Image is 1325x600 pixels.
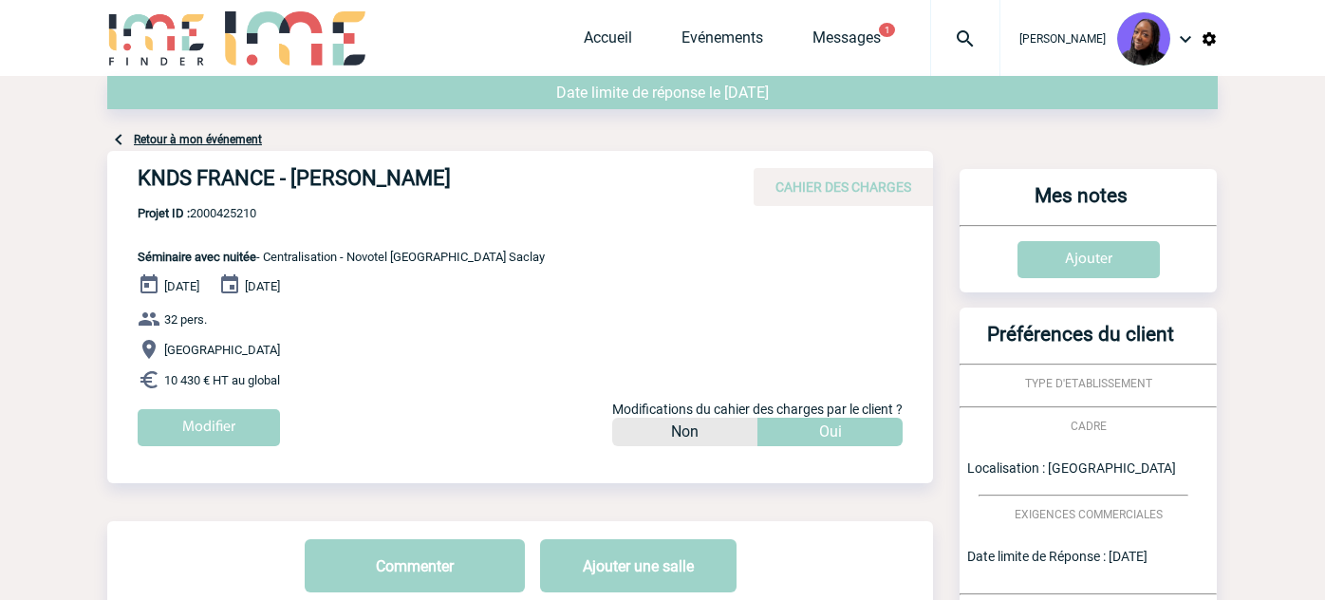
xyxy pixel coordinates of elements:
a: Retour à mon événement [134,133,262,146]
input: Modifier [138,409,280,446]
h3: Préférences du client [967,323,1194,364]
span: Date limite de Réponse : [DATE] [967,549,1148,564]
span: - Centralisation - Novotel [GEOGRAPHIC_DATA] Saclay [138,250,545,264]
span: CAHIER DES CHARGES [775,179,911,195]
span: [DATE] [245,279,280,293]
button: Ajouter une salle [540,539,737,592]
input: Ajouter [1017,241,1160,278]
button: Commenter [305,539,525,592]
span: [DATE] [164,279,199,293]
p: Oui [819,418,842,446]
span: TYPE D'ETABLISSEMENT [1025,377,1152,390]
span: Séminaire avec nuitée [138,250,256,264]
a: Accueil [584,28,632,55]
span: Localisation : [GEOGRAPHIC_DATA] [967,460,1176,476]
img: IME-Finder [107,11,206,66]
h3: Mes notes [967,184,1194,225]
span: [PERSON_NAME] [1019,32,1106,46]
button: 1 [879,23,895,37]
span: 32 pers. [164,312,207,327]
span: Date limite de réponse le [DATE] [556,84,769,102]
span: 10 430 € HT au global [164,373,280,387]
span: EXIGENCES COMMERCIALES [1015,508,1163,521]
span: 2000425210 [138,206,545,220]
span: CADRE [1071,420,1107,433]
span: [GEOGRAPHIC_DATA] [164,343,280,357]
img: 131349-0.png [1117,12,1170,66]
h4: KNDS FRANCE - [PERSON_NAME] [138,166,707,198]
a: Evénements [681,28,763,55]
a: Messages [812,28,881,55]
span: Modifications du cahier des charges par le client ? [612,402,903,417]
b: Projet ID : [138,206,190,220]
p: Non [671,418,699,446]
